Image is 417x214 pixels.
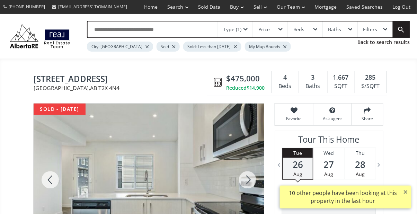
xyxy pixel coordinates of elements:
div: 10 other people have been looking at this property in the last hour [283,189,403,205]
img: Logo [7,23,73,50]
div: Baths [302,81,323,91]
span: 28 [345,160,376,169]
span: [PHONE_NUMBER] [9,4,45,10]
div: 4 [275,73,295,82]
span: Favorite [278,116,310,122]
span: 1,667 [333,73,349,82]
div: City: [GEOGRAPHIC_DATA] [87,42,153,52]
div: Type (1) [223,27,241,32]
div: Price [258,27,270,32]
div: 285 [358,73,383,82]
span: Share [355,116,380,122]
a: Back to search results [358,39,410,46]
span: [EMAIL_ADDRESS][DOMAIN_NAME] [58,4,127,10]
button: × [400,186,411,198]
a: [EMAIL_ADDRESS][DOMAIN_NAME] [48,0,131,13]
div: Sold: Less than [DATE] [183,42,241,52]
span: Aug [293,171,302,177]
span: 135 Belmont Passage SW #307 [34,74,211,85]
div: Filters [363,27,378,32]
div: 3 [302,73,323,82]
div: SQFT [331,81,351,91]
div: Reduced [226,84,265,91]
div: Wed [313,148,344,158]
div: $/SQFT [358,81,383,91]
div: Beds [293,27,305,32]
div: Tue [283,148,313,158]
span: Ask agent [317,116,348,122]
span: Aug [325,171,334,177]
span: [GEOGRAPHIC_DATA] , AB T2X 4N4 [34,85,211,91]
span: $14,900 [247,84,265,91]
span: 26 [283,160,313,169]
span: 27 [313,160,344,169]
div: My Map Bounds [245,42,291,52]
div: Baths [328,27,341,32]
div: sold - [DATE] [34,104,86,115]
h3: Tour This Home [282,135,376,148]
span: Aug [356,171,365,177]
div: Thu [345,148,376,158]
span: $475,000 [226,73,260,84]
div: Beds [275,81,295,91]
div: Sold [157,42,180,52]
